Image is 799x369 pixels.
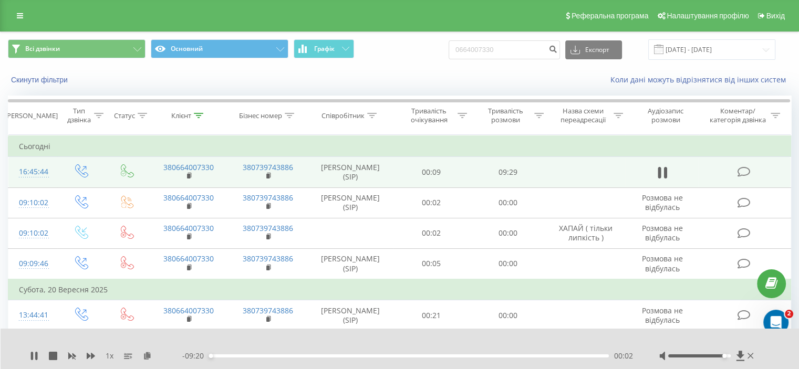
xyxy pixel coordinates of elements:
div: 16:45:44 [19,162,47,182]
a: Коли дані можуть відрізнятися вiд інших систем [610,75,791,85]
div: Статус [114,111,135,120]
button: Основний [151,39,288,58]
td: Субота, 20 Вересня 2025 [8,279,791,300]
a: 380664007330 [163,223,214,233]
td: 00:00 [470,218,546,248]
div: 09:10:02 [19,223,47,244]
a: 380739743886 [243,305,293,315]
a: 380739743886 [243,193,293,203]
div: Бізнес номер [239,111,282,120]
td: 00:09 [393,157,470,187]
a: 380739743886 [243,162,293,172]
iframe: Intercom live chat [763,310,788,335]
a: 380739743886 [243,223,293,233]
div: Коментар/категорія дзвінка [707,107,768,124]
span: 1 x [106,351,113,361]
div: Аудіозапис розмови [635,107,697,124]
td: 00:00 [470,300,546,331]
span: 2 [785,310,793,318]
td: ХАПАЙ ( тільки липкість ) [546,218,625,248]
div: Клієнт [171,111,191,120]
div: Тип дзвінка [66,107,91,124]
span: Розмова не відбулась [642,254,683,273]
button: Експорт [565,40,622,59]
div: Accessibility label [722,354,727,358]
a: 380739743886 [243,254,293,263]
div: 09:09:46 [19,254,47,274]
button: Всі дзвінки [8,39,146,58]
a: 380664007330 [163,254,214,263]
div: Співробітник [321,111,365,120]
button: Графік [294,39,354,58]
button: Скинути фільтри [8,75,73,85]
div: 13:44:41 [19,305,47,325]
td: 00:05 [393,248,470,279]
span: Всі дзвінки [25,45,60,53]
td: 00:00 [470,187,546,218]
span: Реферальна програма [572,12,649,20]
div: 09:10:02 [19,193,47,213]
a: 380664007330 [163,305,214,315]
td: [PERSON_NAME] (SIP) [308,187,393,218]
td: 00:00 [470,248,546,279]
a: 380664007330 [163,162,214,172]
span: Графік [314,45,335,52]
input: Пошук за номером [449,40,560,59]
a: 380664007330 [163,193,214,203]
div: Accessibility label [209,354,213,358]
div: Тривалість розмови [479,107,532,124]
span: Розмова не відбулась [642,223,683,243]
td: 00:02 [393,218,470,248]
td: 09:29 [470,157,546,187]
td: [PERSON_NAME] (SIP) [308,157,393,187]
td: [PERSON_NAME] (SIP) [308,300,393,331]
span: Розмова не відбулась [642,305,683,325]
span: 00:02 [614,351,633,361]
div: Назва схеми переадресації [556,107,611,124]
td: Сьогодні [8,136,791,157]
div: [PERSON_NAME] [5,111,58,120]
td: 00:02 [393,187,470,218]
span: Розмова не відбулась [642,193,683,212]
span: - 09:20 [182,351,209,361]
td: [PERSON_NAME] (SIP) [308,248,393,279]
div: Тривалість очікування [403,107,455,124]
td: 00:21 [393,300,470,331]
